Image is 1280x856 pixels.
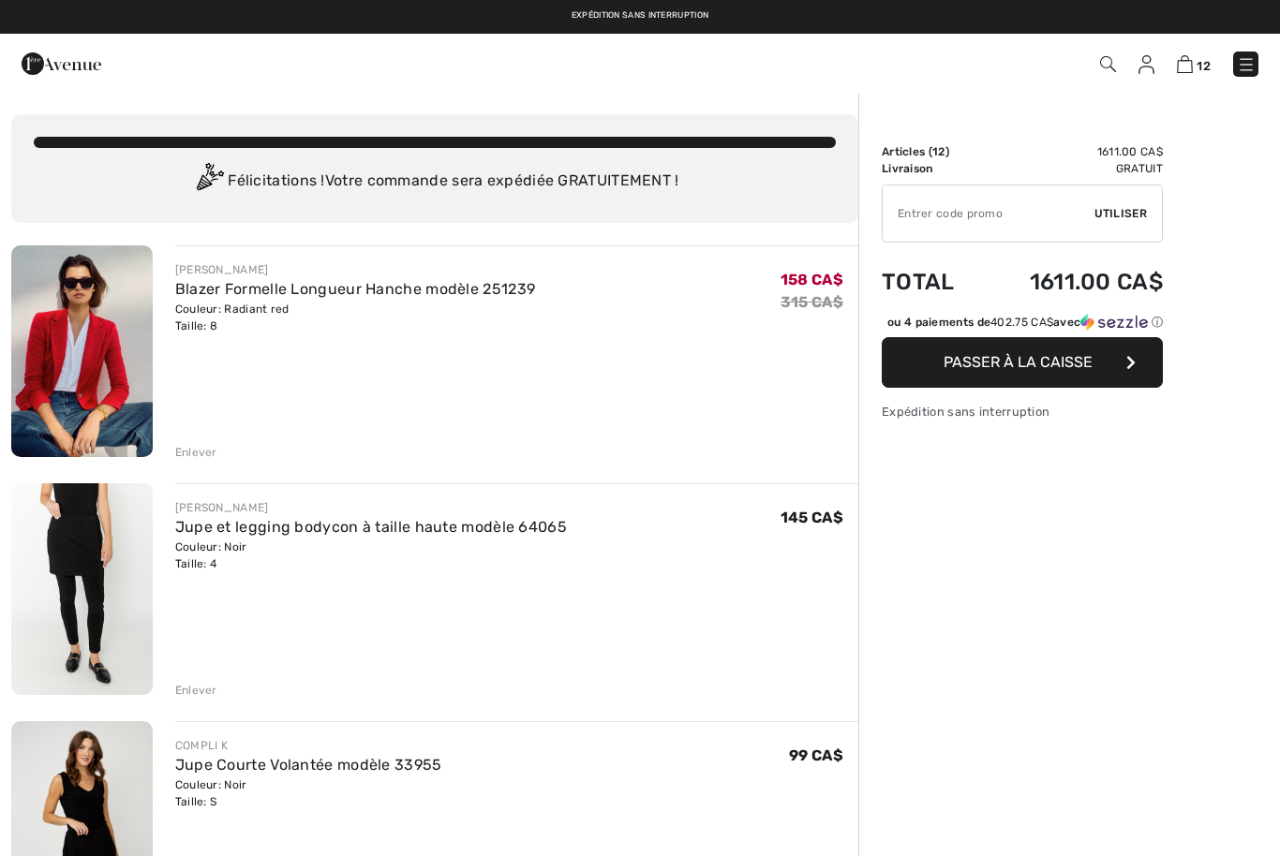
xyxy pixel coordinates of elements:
[175,756,442,774] a: Jupe Courte Volantée modèle 33955
[22,53,101,71] a: 1ère Avenue
[882,250,981,314] td: Total
[34,163,836,200] div: Félicitations ! Votre commande sera expédiée GRATUITEMENT !
[175,539,567,572] div: Couleur: Noir Taille: 4
[190,163,228,200] img: Congratulation2.svg
[781,293,843,311] s: 315 CA$
[175,518,567,536] a: Jupe et legging bodycon à taille haute modèle 64065
[175,280,536,298] a: Blazer Formelle Longueur Hanche modèle 251239
[882,143,981,160] td: Articles ( )
[990,316,1053,329] span: 402.75 CA$
[1094,205,1147,222] span: Utiliser
[1177,52,1211,75] a: 12
[887,314,1163,331] div: ou 4 paiements de avec
[882,160,981,177] td: Livraison
[175,261,536,278] div: [PERSON_NAME]
[1100,56,1116,72] img: Recherche
[981,160,1163,177] td: Gratuit
[1177,55,1193,73] img: Panier d'achat
[944,353,1093,371] span: Passer à la caisse
[22,45,101,82] img: 1ère Avenue
[1237,55,1256,74] img: Menu
[781,271,843,288] span: 158 CA$
[175,444,217,461] div: Enlever
[789,746,843,764] span: 99 CA$
[932,145,945,158] span: 12
[882,403,1163,421] div: Expédition sans interruption
[11,245,153,457] img: Blazer Formelle Longueur Hanche modèle 251239
[175,776,442,810] div: Couleur: Noir Taille: S
[175,737,442,754] div: COMPLI K
[882,314,1163,337] div: ou 4 paiements de402.75 CA$avecSezzle Cliquez pour en savoir plus sur Sezzle
[781,509,843,526] span: 145 CA$
[981,143,1163,160] td: 1611.00 CA$
[981,250,1163,314] td: 1611.00 CA$
[882,337,1163,388] button: Passer à la caisse
[883,185,1094,242] input: Code promo
[175,301,536,334] div: Couleur: Radiant red Taille: 8
[1139,55,1154,74] img: Mes infos
[11,483,153,695] img: Jupe et legging bodycon à taille haute modèle 64065
[1080,314,1148,331] img: Sezzle
[175,499,567,516] div: [PERSON_NAME]
[175,682,217,699] div: Enlever
[1197,59,1211,73] span: 12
